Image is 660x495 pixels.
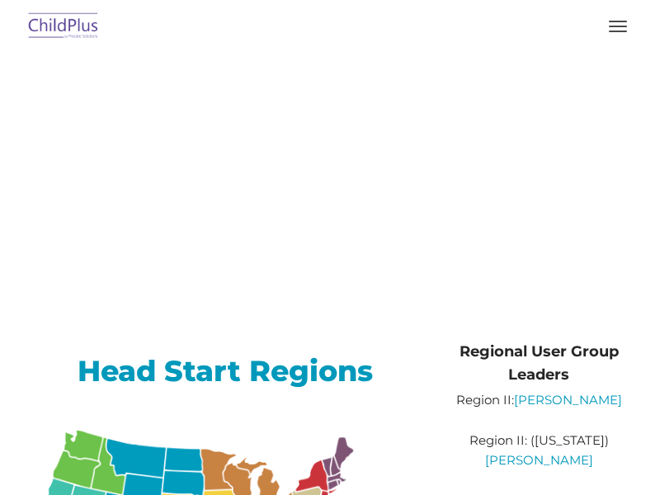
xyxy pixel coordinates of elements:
[447,431,631,470] p: Region II: ([US_STATE])
[29,352,422,389] h2: Head Start Regions
[25,7,102,46] img: ChildPlus by Procare Solutions
[514,392,622,408] a: [PERSON_NAME]
[485,452,593,468] a: [PERSON_NAME]
[447,390,631,410] p: Region II:
[447,340,631,386] h4: Regional User Group Leaders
